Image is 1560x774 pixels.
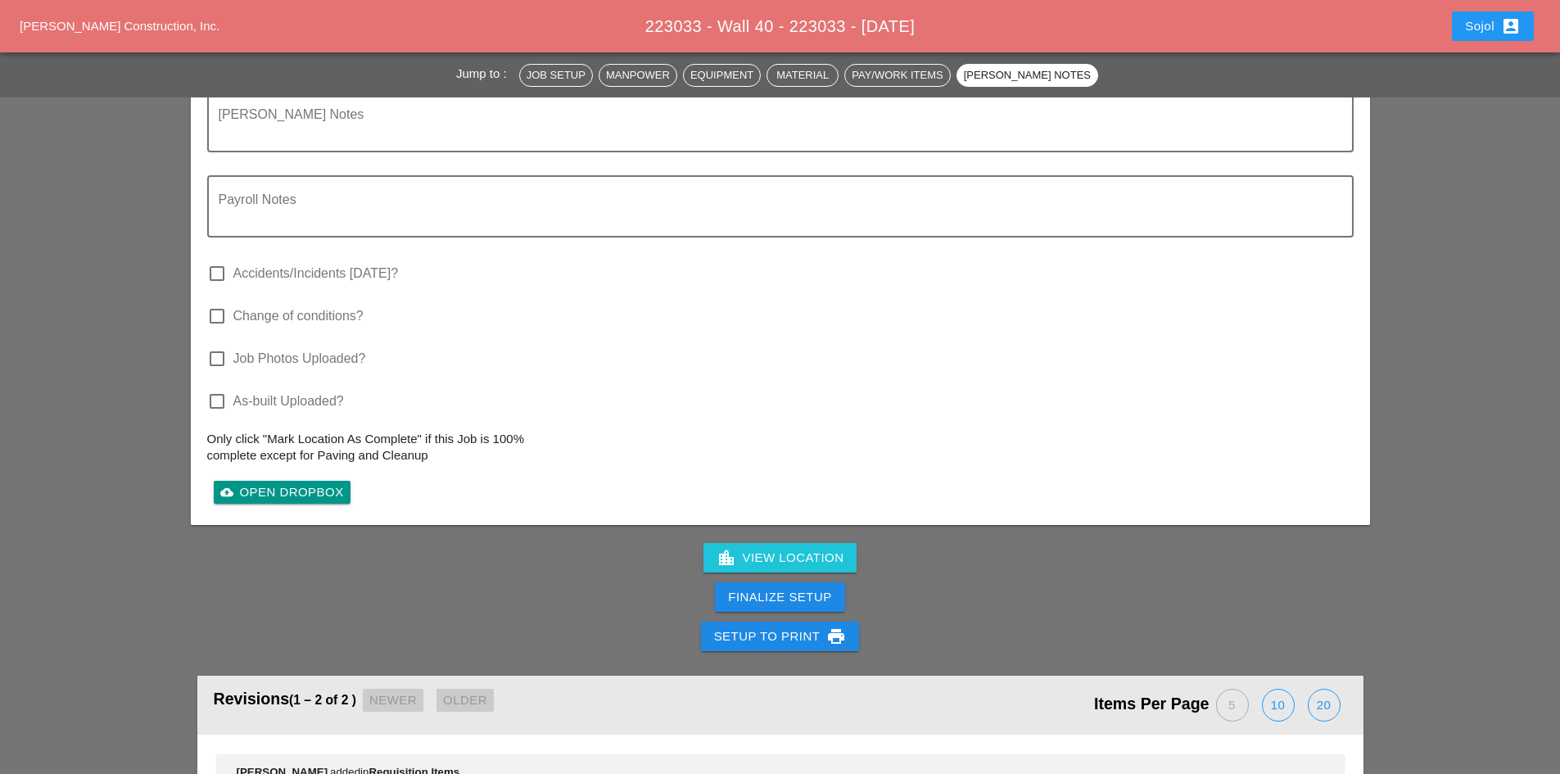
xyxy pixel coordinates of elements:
[289,694,356,708] span: (1 – 2 of 2 )
[774,67,831,84] div: Material
[219,111,1329,151] textarea: Foreman's Notes
[1308,689,1341,722] button: 20
[527,67,586,84] div: Job Setup
[826,627,846,646] i: print
[715,582,844,612] button: Finalize Setup
[717,548,736,568] i: location_city
[1452,11,1534,41] button: Sojol
[717,548,844,568] div: View Location
[599,64,677,87] button: Manpower
[233,308,364,324] label: Change of conditions?
[519,64,593,87] button: Job Setup
[690,67,753,84] div: Equipment
[683,64,761,87] button: Equipment
[220,483,344,502] div: Open Dropbox
[852,67,943,84] div: Pay/Work Items
[766,64,839,87] button: Material
[233,265,399,282] label: Accidents/Incidents [DATE]?
[606,67,670,84] div: Manpower
[701,622,860,651] button: Setup to Print
[456,66,513,80] span: Jump to :
[220,486,233,499] i: cloud_upload
[214,481,350,504] a: Open Dropbox
[219,197,1329,236] textarea: Payroll Notes
[844,64,950,87] button: Pay/Work Items
[780,684,1347,726] div: Items Per Page
[233,393,344,410] label: As-built Uploaded?
[956,64,1098,87] button: [PERSON_NAME] Notes
[703,543,857,573] a: View Location
[1262,689,1295,722] button: 10
[714,627,847,646] div: Setup to Print
[1501,16,1521,36] i: account_box
[964,67,1091,84] div: [PERSON_NAME] Notes
[1263,690,1294,721] div: 10
[233,351,366,367] label: Job Photos Uploaded?
[1465,16,1521,36] div: Sojol
[207,431,535,463] p: Only click "Mark Location As Complete" if this Job is 100% complete except for Paving and Cleanup
[20,19,219,33] a: [PERSON_NAME] Construction, Inc.
[214,684,780,726] div: Revisions
[645,17,915,35] span: 223033 - Wall 40 - 223033 - [DATE]
[728,588,831,607] div: Finalize Setup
